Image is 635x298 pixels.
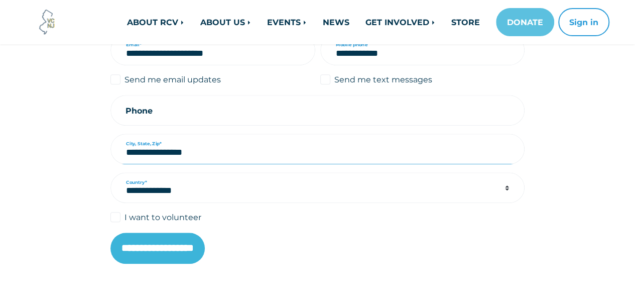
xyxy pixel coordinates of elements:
[259,12,315,32] a: EVENTS
[119,12,192,32] a: ABOUT RCV
[34,9,61,36] img: Voter Choice NJ
[315,12,357,32] a: NEWS
[357,12,443,32] a: GET INVOLVED
[124,211,201,223] label: I want to volunteer
[496,8,554,36] a: DONATE
[103,8,609,36] nav: Main navigation
[334,73,432,85] label: Send me text messages
[558,8,609,36] button: Sign in or sign up
[443,12,488,32] a: STORE
[124,73,221,85] label: Send me email updates
[192,12,259,32] a: ABOUT US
